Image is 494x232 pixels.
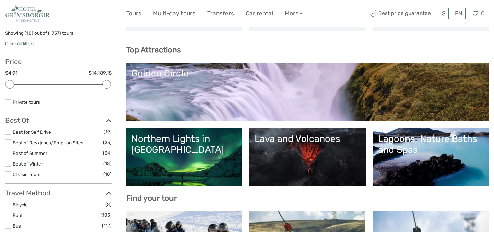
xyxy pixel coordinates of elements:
[103,138,112,146] span: (23)
[89,70,112,77] label: $14,189.18
[5,5,50,22] img: 2330-0b36fd34-6396-456d-bf6d-def7e598b057_logo_small.jpg
[13,172,40,177] a: Classic Tours
[103,170,112,178] span: (18)
[5,70,17,77] label: $4.91
[103,149,112,157] span: (34)
[246,9,273,19] a: Car rental
[131,133,237,156] div: Northern Lights in [GEOGRAPHIC_DATA]
[285,9,303,19] a: More
[368,8,437,19] span: Best price guarantee
[79,11,87,19] button: Open LiveChat chat widget
[153,9,196,19] a: Multi-day tours
[131,68,484,79] div: Golden Circle
[255,133,361,144] div: Lava and Volcanoes
[50,30,59,36] label: 1757
[103,160,112,168] span: (18)
[13,161,43,167] a: Best of Winter
[10,12,78,17] p: We're away right now. Please check back later!
[452,8,466,19] div: EN
[104,128,112,136] span: (19)
[255,133,361,181] a: Lava and Volcanoes
[442,10,446,17] span: $
[378,133,484,156] div: Lagoons, Nature Baths and Spas
[13,140,83,145] a: Best of Reykjanes/Eruption Sites
[13,212,23,218] a: Boat
[207,9,234,19] a: Transfers
[13,202,28,207] a: Bicycle
[5,189,112,197] h3: Travel Method
[126,194,177,203] b: Find your tour
[13,129,51,135] a: Best for Self Drive
[5,30,112,40] div: Showing ( ) out of ( ) tours
[126,45,181,54] b: Top Attractions
[126,9,141,19] a: Tours
[5,116,112,124] h3: Best Of
[131,68,484,116] a: Golden Circle
[5,41,35,46] a: Clear all filters
[26,30,32,36] label: 18
[13,150,47,156] a: Best of Summer
[101,211,112,219] span: (103)
[480,10,486,17] span: 0
[378,133,484,181] a: Lagoons, Nature Baths and Spas
[102,222,112,230] span: (117)
[105,200,112,208] span: (8)
[131,133,237,181] a: Northern Lights in [GEOGRAPHIC_DATA]
[13,223,21,229] a: Bus
[13,99,40,105] a: Private tours
[5,58,112,66] h3: Price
